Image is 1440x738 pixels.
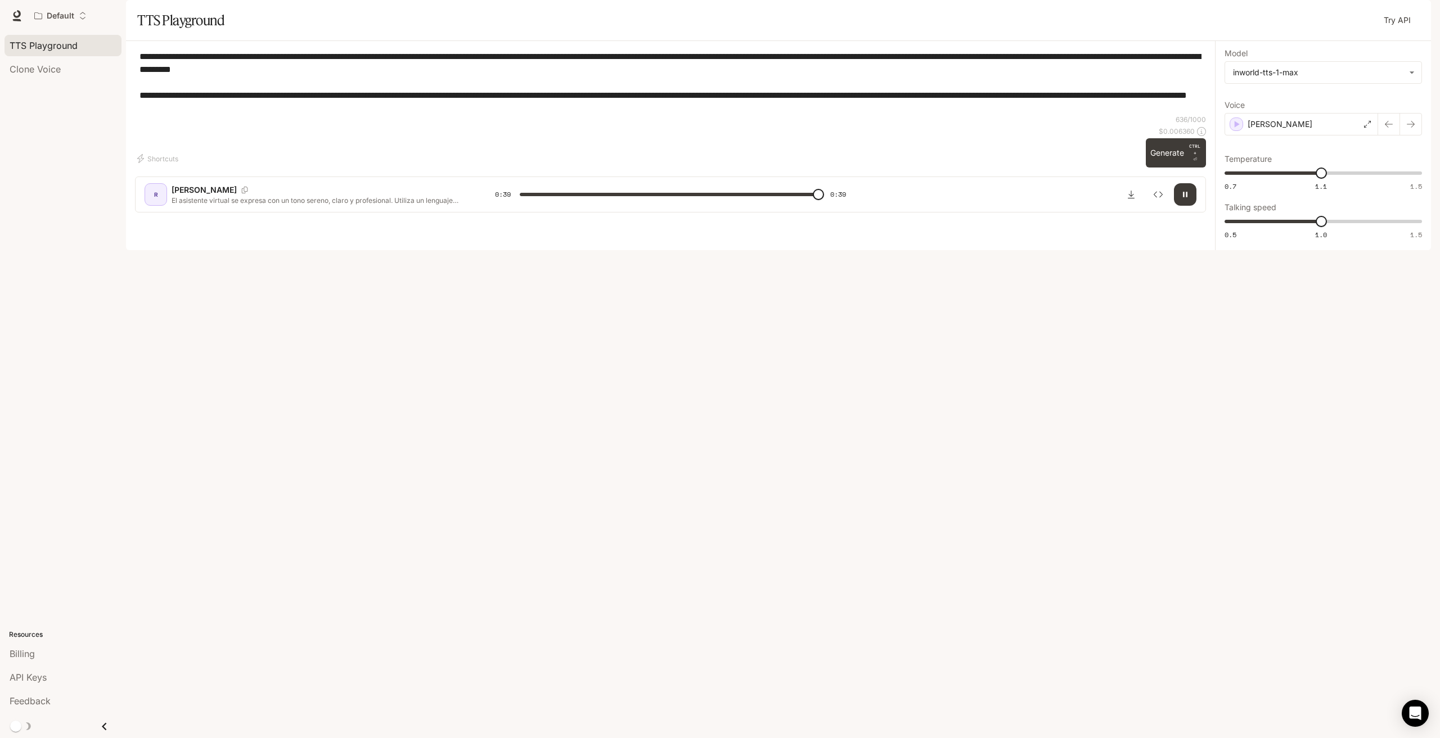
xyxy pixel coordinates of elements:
div: R [147,185,165,203]
span: 0:39 [495,189,511,200]
p: CTRL + [1189,143,1201,156]
p: El asistente virtual se expresa con un tono sereno, claro y profesional. Utiliza un lenguaje senc... [172,196,468,205]
div: Open Intercom Messenger [1402,700,1429,727]
div: inworld-tts-1-max [1233,67,1403,78]
h1: TTS Playground [137,9,224,31]
p: [PERSON_NAME] [172,184,237,196]
span: 1.5 [1410,182,1422,191]
p: Talking speed [1225,203,1276,211]
p: [PERSON_NAME] [1248,119,1312,130]
p: ⏎ [1189,143,1201,163]
button: Copy Voice ID [237,187,253,193]
a: Try API [1379,9,1415,31]
button: Open workspace menu [29,4,92,27]
span: 0.7 [1225,182,1236,191]
span: 1.0 [1315,230,1327,239]
p: Temperature [1225,155,1272,163]
span: 1.1 [1315,182,1327,191]
div: inworld-tts-1-max [1225,62,1421,83]
span: 0:39 [830,189,846,200]
button: GenerateCTRL +⏎ [1146,138,1206,167]
p: Voice [1225,101,1245,109]
button: Download audio [1120,183,1142,206]
span: 1.5 [1410,230,1422,239]
p: Default [47,11,74,21]
p: 636 / 1000 [1176,115,1206,124]
button: Shortcuts [135,150,183,167]
button: Inspect [1147,183,1169,206]
p: Model [1225,49,1248,57]
span: 0.5 [1225,230,1236,239]
p: $ 0.006360 [1159,126,1195,136]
